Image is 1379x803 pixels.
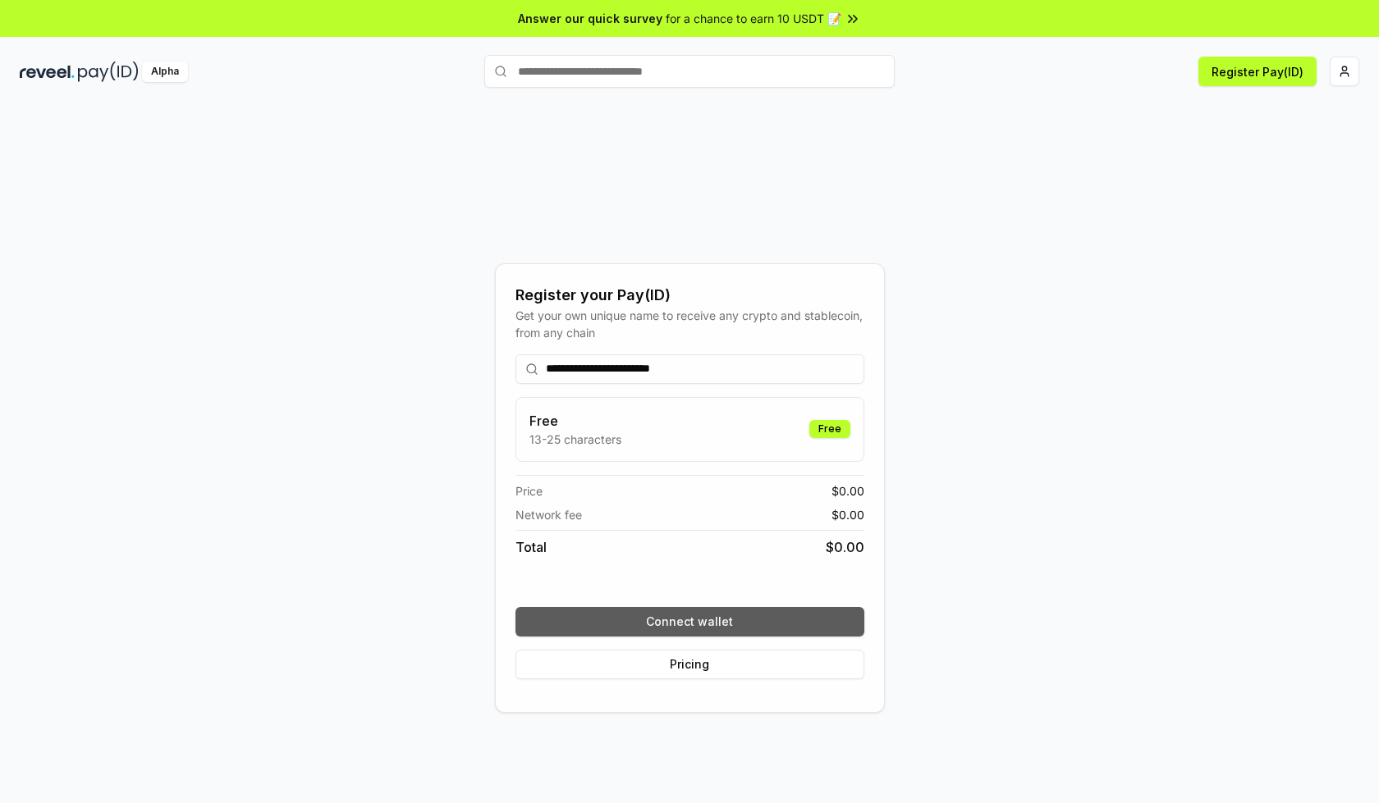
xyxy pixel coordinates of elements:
span: $ 0.00 [832,506,864,523]
button: Register Pay(ID) [1198,57,1317,86]
span: $ 0.00 [826,537,864,557]
img: reveel_dark [20,62,75,82]
img: pay_id [78,62,139,82]
span: Answer our quick survey [518,10,662,27]
div: Get your own unique name to receive any crypto and stablecoin, from any chain [515,307,864,341]
span: Network fee [515,506,582,523]
div: Register your Pay(ID) [515,284,864,307]
div: Alpha [142,62,188,82]
span: Price [515,482,543,500]
h3: Free [529,411,621,431]
p: 13-25 characters [529,431,621,448]
button: Connect wallet [515,607,864,636]
button: Pricing [515,650,864,679]
span: for a chance to earn 10 USDT 📝 [666,10,841,27]
div: Free [809,420,850,438]
span: $ 0.00 [832,482,864,500]
span: Total [515,537,547,557]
